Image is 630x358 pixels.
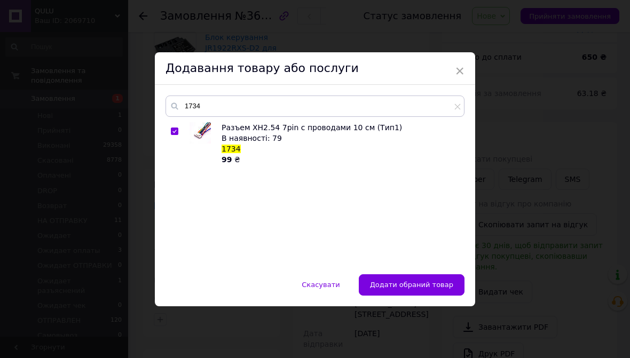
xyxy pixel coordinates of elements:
[359,274,464,296] button: Додати обраний товар
[302,281,340,289] span: Скасувати
[290,274,351,296] button: Скасувати
[190,122,211,144] img: Разъем XH2.54 7pin с проводами 10 см (Тип1)
[155,52,475,85] div: Додавання товару або послуги
[222,133,459,144] div: В наявності: 79
[222,123,402,132] span: Разъем XH2.54 7pin с проводами 10 см (Тип1)
[222,145,241,153] span: 1734
[166,96,464,117] input: Пошук за товарами та послугами
[370,281,453,289] span: Додати обраний товар
[455,62,464,80] span: ×
[222,154,459,165] div: ₴
[222,155,232,164] b: 99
